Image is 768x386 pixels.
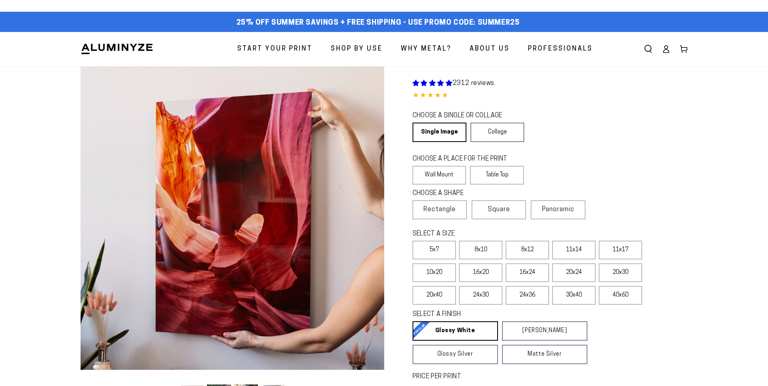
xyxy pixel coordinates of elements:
[552,263,596,282] label: 20x24
[552,286,596,305] label: 30x40
[599,241,642,259] label: 11x17
[506,241,549,259] label: 8x12
[413,241,456,259] label: 5x7
[413,111,517,121] legend: CHOOSE A SINGLE OR COLLAGE
[413,189,518,198] legend: CHOOSE A SHAPE
[413,229,574,239] legend: SELECT A SIZE
[231,38,319,60] a: Start Your Print
[236,19,520,28] span: 25% off Summer Savings + Free Shipping - Use Promo Code: SUMMER25
[459,241,502,259] label: 8x10
[552,241,596,259] label: 11x14
[459,286,502,305] label: 24x30
[502,321,587,341] a: [PERSON_NAME]
[599,286,642,305] label: 40x60
[413,286,456,305] label: 20x40
[413,321,498,341] a: Glossy White
[639,40,657,58] summary: Search our site
[413,90,688,102] div: 4.85 out of 5.0 stars
[413,345,498,364] a: Glossy Silver
[413,155,517,164] legend: CHOOSE A PLACE FOR THE PRINT
[522,38,599,60] a: Professionals
[413,372,688,382] label: PRICE PER PRINT
[401,43,451,55] span: Why Metal?
[599,263,642,282] label: 20x30
[413,166,466,185] label: Wall Mount
[413,263,456,282] label: 10x20
[506,286,549,305] label: 24x36
[413,310,568,319] legend: SELECT A FINISH
[331,43,383,55] span: Shop By Use
[464,38,516,60] a: About Us
[502,345,587,364] a: Matte Silver
[325,38,389,60] a: Shop By Use
[506,263,549,282] label: 16x24
[470,166,524,185] label: Table Top
[470,123,524,142] a: Collage
[459,263,502,282] label: 16x20
[542,206,574,213] span: Panoramic
[413,123,466,142] a: Single Image
[237,43,313,55] span: Start Your Print
[488,205,510,214] span: Square
[423,205,456,214] span: Rectangle
[528,43,593,55] span: Professionals
[470,43,510,55] span: About Us
[395,38,457,60] a: Why Metal?
[81,43,153,55] img: Aluminyze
